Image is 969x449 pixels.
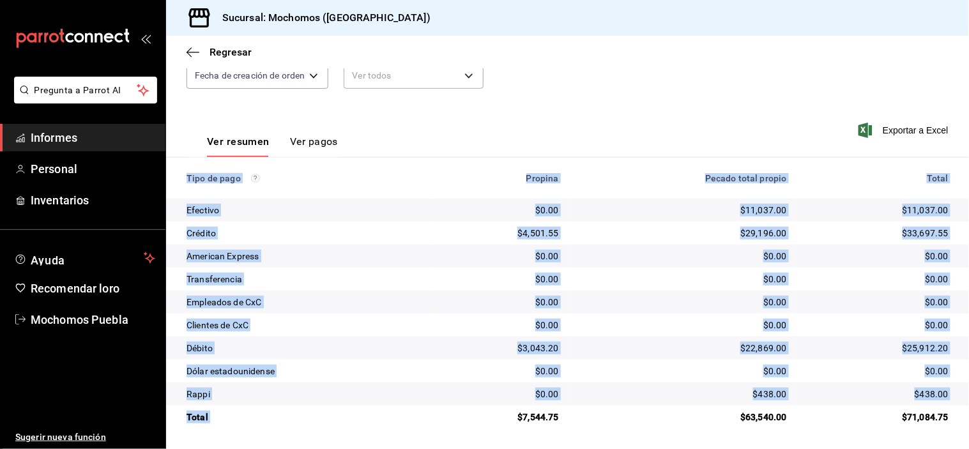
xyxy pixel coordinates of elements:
[187,320,248,330] font: Clientes de CxC
[535,297,559,307] font: $0.00
[9,93,157,106] a: Pregunta a Parrot AI
[903,228,949,238] font: $33,697.55
[740,412,787,422] font: $63,540.00
[210,46,252,58] font: Regresar
[903,343,949,353] font: $25,912.20
[31,282,119,295] font: Recomendar loro
[925,366,949,376] font: $0.00
[207,135,270,148] font: Ver resumen
[251,174,260,183] svg: Los pagos realizados con Pay y otras terminales son montos brutos.
[517,412,558,422] font: $7,544.75
[763,320,787,330] font: $0.00
[517,343,558,353] font: $3,043.20
[925,297,949,307] font: $0.00
[207,135,338,157] div: pestañas de navegación
[740,228,787,238] font: $29,196.00
[187,228,216,238] font: Crédito
[31,313,128,326] font: Mochomos Puebla
[15,432,106,442] font: Sugerir nueva función
[763,297,787,307] font: $0.00
[195,70,305,80] font: Fecha de creación de orden
[187,389,210,399] font: Rappi
[925,274,949,284] font: $0.00
[535,366,559,376] font: $0.00
[535,320,559,330] font: $0.00
[535,205,559,215] font: $0.00
[141,33,151,43] button: abrir_cajón_menú
[915,389,949,399] font: $438.00
[222,11,431,24] font: Sucursal: Mochomos ([GEOGRAPHIC_DATA])
[861,123,949,138] button: Exportar a Excel
[535,274,559,284] font: $0.00
[925,251,949,261] font: $0.00
[187,412,208,422] font: Total
[753,389,787,399] font: $438.00
[34,85,121,95] font: Pregunta a Parrot AI
[925,320,949,330] font: $0.00
[187,274,242,284] font: Transferencia
[903,205,949,215] font: $11,037.00
[290,135,338,148] font: Ver pagos
[187,343,213,353] font: Débito
[740,205,787,215] font: $11,037.00
[187,46,252,58] button: Regresar
[526,173,559,183] font: Propina
[352,70,391,80] font: Ver todos
[14,77,157,103] button: Pregunta a Parrot AI
[763,274,787,284] font: $0.00
[883,125,949,135] font: Exportar a Excel
[187,173,241,183] font: Tipo de pago
[740,343,787,353] font: $22,869.00
[187,366,275,376] font: Dólar estadounidense
[763,366,787,376] font: $0.00
[927,173,949,183] font: Total
[535,389,559,399] font: $0.00
[187,251,259,261] font: American Express
[705,173,787,183] font: Pecado total propio
[535,251,559,261] font: $0.00
[187,297,261,307] font: Empleados de CxC
[31,162,77,176] font: Personal
[31,131,77,144] font: Informes
[31,194,89,207] font: Inventarios
[187,205,219,215] font: Efectivo
[903,412,949,422] font: $71,084.75
[31,254,65,267] font: Ayuda
[763,251,787,261] font: $0.00
[517,228,558,238] font: $4,501.55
